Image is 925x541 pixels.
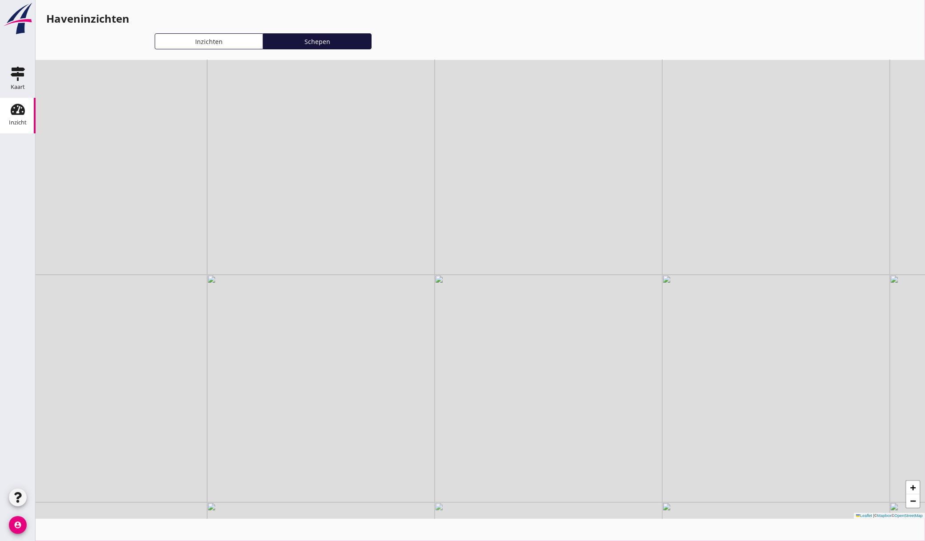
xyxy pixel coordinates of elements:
span: | [873,513,874,518]
a: Zoom in [906,481,920,494]
a: Leaflet [856,513,872,518]
a: OpenStreetMap [894,513,923,518]
button: Inzichten [155,33,263,49]
a: Zoom out [906,494,920,508]
h1: Haveninzichten [46,11,129,27]
div: © © [854,513,925,519]
img: logo-small.a267ee39.svg [2,2,34,35]
div: Schepen [267,37,368,46]
div: Inzichten [159,37,259,46]
a: Mapbox [877,513,892,518]
span: + [910,482,916,493]
i: account_circle [9,516,27,534]
span: − [910,495,916,506]
div: Kaart [11,84,25,90]
button: Schepen [263,33,372,49]
div: Inzicht [9,120,27,125]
